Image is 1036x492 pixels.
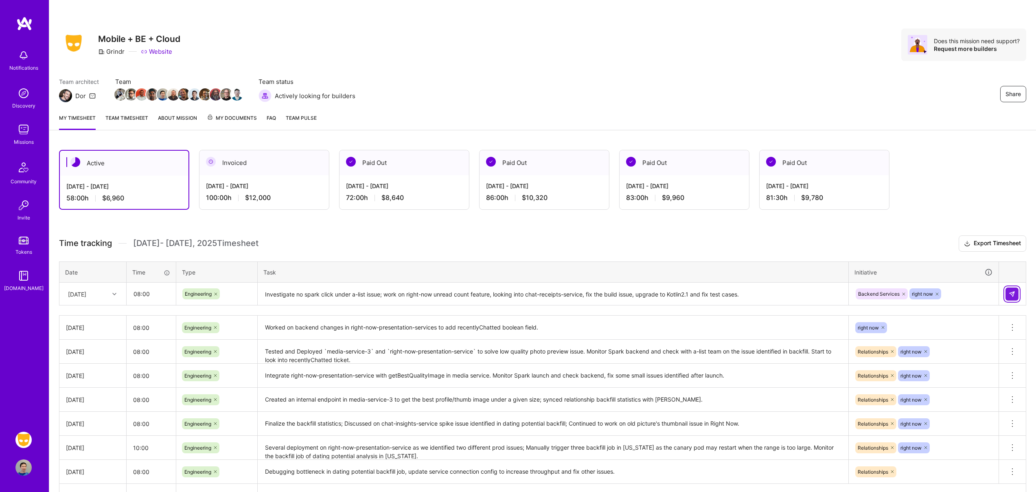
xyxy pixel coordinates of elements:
i: icon Mail [89,92,96,99]
div: Active [60,151,188,176]
img: Team Member Avatar [136,88,148,101]
span: Engineering [184,397,211,403]
a: Team timesheet [105,114,148,130]
input: HH:MM [127,413,176,435]
div: Invite [18,213,30,222]
a: My Documents [207,114,257,130]
i: icon Chevron [112,292,116,296]
input: HH:MM [127,437,176,459]
div: Tokens [15,248,32,256]
span: Engineering [184,445,211,451]
th: Type [176,261,258,283]
div: Dor [75,92,86,100]
span: right now [900,373,922,379]
h3: Mobile + BE + Cloud [98,34,180,44]
span: right now [900,349,922,355]
a: Team Member Avatar [232,88,242,101]
img: teamwork [15,121,32,138]
div: Paid Out [620,150,749,175]
div: [DATE] - [DATE] [626,182,743,190]
span: Engineering [184,469,211,475]
a: Team Member Avatar [210,88,221,101]
span: $12,000 [245,193,271,202]
span: Relationships [858,445,888,451]
img: Team Architect [59,89,72,102]
a: FAQ [267,114,276,130]
img: Team Member Avatar [178,88,190,101]
span: $9,960 [662,193,684,202]
img: Submit [1009,291,1015,297]
th: Task [258,261,849,283]
div: Request more builders [934,45,1020,53]
div: Community [11,177,37,186]
div: [DATE] - [DATE] [66,182,182,191]
span: right now [858,325,879,331]
div: [DATE] [66,347,120,356]
span: right now [900,421,922,427]
textarea: Investigate no spark click under a-list issue; work on right-now unread count feature, looking in... [258,283,848,305]
span: Engineering [184,325,211,331]
div: Paid Out [480,150,609,175]
img: bell [15,47,32,64]
img: Avatar [908,35,927,55]
a: Team Member Avatar [147,88,158,101]
textarea: Created an internal endpoint in media-service-3 to get the best profile/thumb image under a given... [258,389,848,411]
i: icon CompanyGray [98,48,105,55]
a: Team Pulse [286,114,317,130]
img: Paid Out [766,157,776,167]
a: Team Member Avatar [136,88,147,101]
img: discovery [15,85,32,101]
span: $10,320 [522,193,548,202]
a: Team Member Avatar [168,88,179,101]
img: Team Member Avatar [146,88,158,101]
img: Team Member Avatar [157,88,169,101]
div: Does this mission need support? [934,37,1020,45]
img: Invoiced [206,157,216,167]
span: $8,640 [381,193,404,202]
div: [DATE] - [DATE] [346,182,462,190]
span: Engineering [184,349,211,355]
div: [DATE] - [DATE] [766,182,883,190]
input: HH:MM [127,365,176,387]
span: Team status [258,77,355,86]
span: right now [900,397,922,403]
img: tokens [19,237,28,244]
div: [DATE] [66,468,120,476]
img: Invite [15,197,32,213]
span: Relationships [858,421,888,427]
a: About Mission [158,114,197,130]
img: Company Logo [59,32,88,54]
div: [DATE] [66,420,120,428]
div: Notifications [9,64,38,72]
a: Grindr: Mobile + BE + Cloud [13,432,34,448]
input: HH:MM [127,283,175,305]
a: Team Member Avatar [179,88,189,101]
span: [DATE] - [DATE] , 2025 Timesheet [133,238,258,248]
div: [DATE] [66,371,120,380]
div: Initiative [854,268,993,277]
a: Team Member Avatar [115,88,126,101]
img: Team Member Avatar [125,88,137,101]
div: [DOMAIN_NAME] [4,284,44,292]
span: Share [1005,90,1021,98]
img: Team Member Avatar [199,88,211,101]
a: Team Member Avatar [221,88,232,101]
img: Team Member Avatar [231,88,243,101]
img: Team Member Avatar [210,88,222,101]
img: logo [16,16,33,31]
img: Paid Out [626,157,636,167]
span: Team Pulse [286,115,317,121]
div: 86:00 h [486,193,602,202]
a: Team Member Avatar [126,88,136,101]
span: $6,960 [102,194,124,202]
span: right now [912,291,933,297]
img: Active [70,157,80,167]
button: Share [1000,86,1026,102]
img: guide book [15,268,32,284]
span: Team architect [59,77,99,86]
span: Engineering [185,291,212,297]
div: Paid Out [339,150,469,175]
div: [DATE] [66,444,120,452]
span: Team [115,77,242,86]
div: [DATE] [68,290,86,298]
